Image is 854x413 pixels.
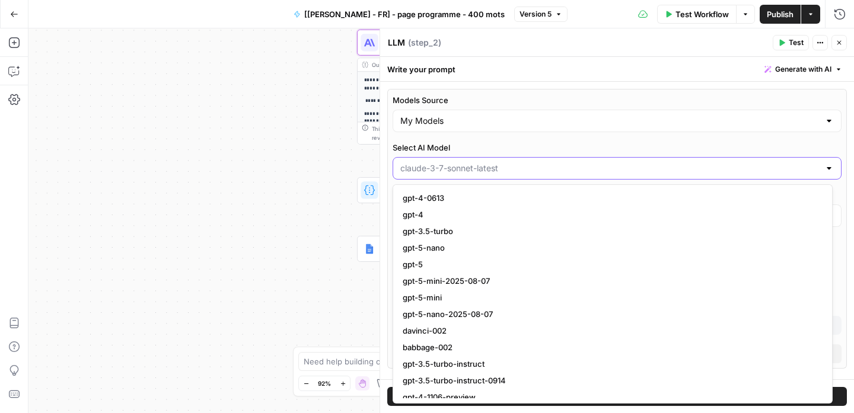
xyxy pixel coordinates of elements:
[403,225,818,237] span: gpt-3.5-turbo
[773,35,809,50] button: Test
[372,60,509,69] div: Output
[403,242,818,254] span: gpt-5-nano
[789,37,804,48] span: Test
[760,5,801,24] button: Publish
[514,7,568,22] button: Version 5
[393,94,842,106] label: Models Source
[775,64,831,75] span: Generate with AI
[372,124,521,142] div: This output is too large & has been abbreviated for review. to view the full content.
[400,115,820,127] input: My Models
[403,308,818,320] span: gpt-5-nano-2025-08-07
[403,209,818,220] span: gpt-4
[403,258,818,270] span: gpt-5
[304,8,505,20] span: [[PERSON_NAME] - FR] - page programme - 400 mots
[403,325,818,337] span: davinci-002
[380,57,854,81] div: Write your prompt
[393,142,842,153] label: Select AI Model
[760,62,847,77] button: Generate with AI
[357,236,525,262] div: IntegrationGoogle Docs IntegrationStep 3
[675,8,729,20] span: Test Workflow
[403,391,818,403] span: gpt-4-1106-preview
[318,379,331,388] span: 92%
[408,37,441,49] span: ( step_2 )
[403,358,818,370] span: gpt-3.5-turbo-instruct
[520,9,552,20] span: Version 5
[403,275,818,287] span: gpt-5-mini-2025-08-07
[387,387,847,406] button: Test
[403,341,818,353] span: babbage-002
[400,162,820,174] input: claude-3-7-sonnet-latest
[387,378,847,390] label: System Prompt
[403,192,818,204] span: gpt-4-0613
[403,374,818,386] span: gpt-3.5-turbo-instruct-0914
[364,244,375,254] img: Instagram%20post%20-%201%201.png
[403,292,818,303] span: gpt-5-mini
[286,5,512,24] button: [[PERSON_NAME] - FR] - page programme - 400 mots
[767,8,794,20] span: Publish
[357,177,525,203] div: Write Liquid TextWrite Liquid TextStep 4
[357,294,525,321] div: EndOutput
[388,37,405,49] textarea: LLM
[657,5,736,24] button: Test Workflow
